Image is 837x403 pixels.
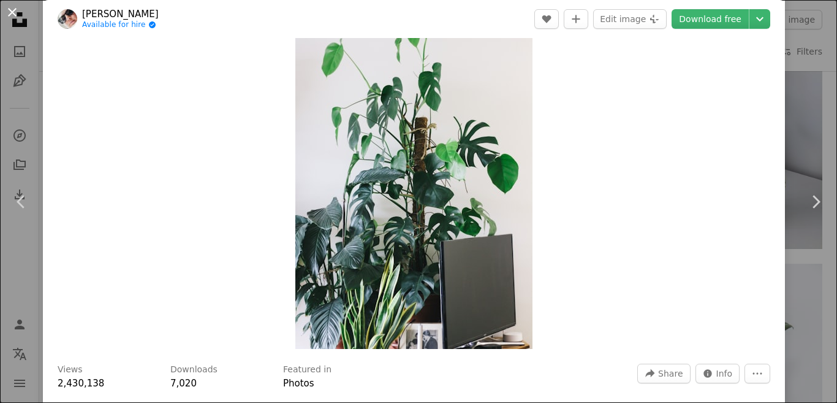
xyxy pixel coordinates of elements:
[82,8,159,20] a: [PERSON_NAME]
[283,378,314,389] a: Photos
[716,364,733,383] span: Info
[58,378,104,389] span: 2,430,138
[658,364,683,383] span: Share
[593,9,667,29] button: Edit image
[695,364,740,383] button: Stats about this image
[672,9,749,29] a: Download free
[170,378,197,389] span: 7,020
[283,364,331,376] h3: Featured in
[749,9,770,29] button: Choose download size
[170,364,218,376] h3: Downloads
[58,364,83,376] h3: Views
[82,20,159,30] a: Available for hire
[58,9,77,29] img: Go to Brina Blum's profile
[637,364,690,383] button: Share this image
[794,143,837,261] a: Next
[744,364,770,383] button: More Actions
[564,9,588,29] button: Add to Collection
[534,9,559,29] button: Like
